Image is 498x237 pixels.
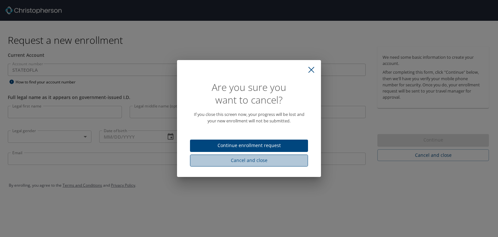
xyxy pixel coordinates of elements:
button: close [304,63,318,77]
span: Continue enrollment request [195,142,303,150]
button: Continue enrollment request [190,140,308,152]
span: Cancel and close [195,156,303,165]
button: Cancel and close [190,155,308,167]
h1: Are you sure you want to cancel? [190,81,308,106]
p: If you close this screen now, your progress will be lost and your new enrollment will not be subm... [190,111,308,124]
